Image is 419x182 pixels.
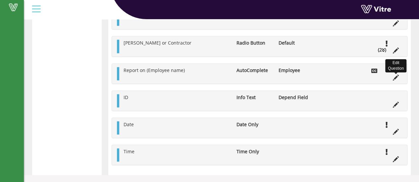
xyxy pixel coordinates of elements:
[385,59,406,72] div: Edit Question
[124,67,185,73] span: Report on (Employee name)
[233,148,275,155] li: Time Only
[275,94,318,101] li: Depend Field
[124,40,191,46] span: [PERSON_NAME] or Contractor
[275,40,318,46] li: Default
[375,47,390,53] li: (2 )
[275,67,318,74] li: Employee
[124,148,134,155] span: Time
[233,40,275,46] li: Radio Button
[233,67,275,74] li: AutoComplete
[233,94,275,101] li: Info Text
[233,121,275,128] li: Date Only
[124,94,128,100] span: ID
[124,121,134,127] span: Date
